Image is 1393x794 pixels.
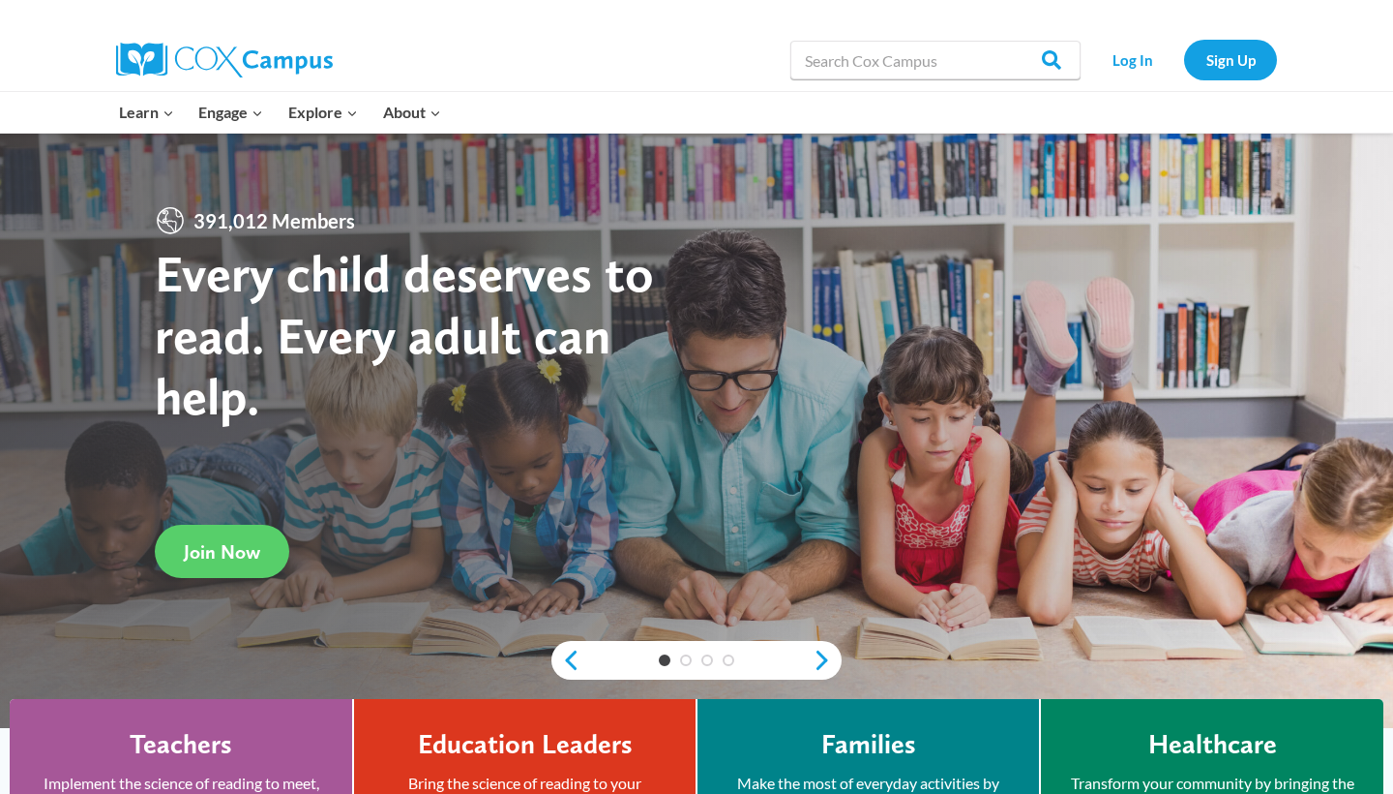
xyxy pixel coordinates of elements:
span: About [383,100,441,125]
nav: Primary Navigation [106,92,453,133]
span: 391,012 Members [186,205,363,236]
nav: Secondary Navigation [1090,40,1277,79]
h4: Education Leaders [418,728,633,761]
input: Search Cox Campus [790,41,1081,79]
a: 4 [723,655,734,666]
a: Log In [1090,40,1174,79]
a: previous [551,649,580,672]
strong: Every child deserves to read. Every adult can help. [155,242,654,427]
a: 1 [659,655,670,666]
a: next [813,649,842,672]
span: Learn [119,100,174,125]
span: Engage [198,100,263,125]
img: Cox Campus [116,43,333,77]
div: content slider buttons [551,641,842,680]
span: Explore [288,100,358,125]
h4: Healthcare [1148,728,1277,761]
a: 2 [680,655,692,666]
span: Join Now [184,540,260,564]
h4: Teachers [130,728,232,761]
h4: Families [821,728,916,761]
a: 3 [701,655,713,666]
a: Sign Up [1184,40,1277,79]
a: Join Now [155,525,289,578]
